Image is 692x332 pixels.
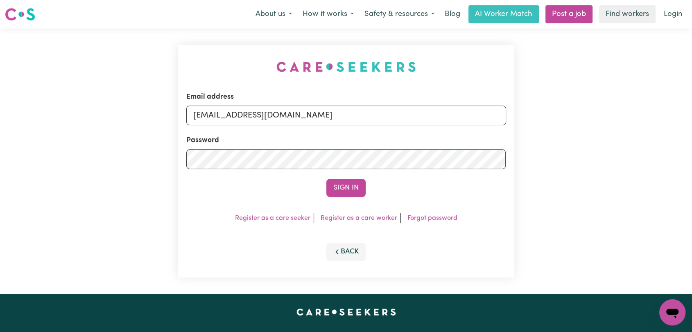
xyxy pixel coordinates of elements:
button: Sign In [326,179,366,197]
a: Blog [440,5,465,23]
a: Careseekers home page [296,309,396,315]
input: Email address [186,106,506,125]
a: Forgot password [407,215,457,221]
a: AI Worker Match [468,5,539,23]
button: How it works [297,6,359,23]
button: About us [250,6,297,23]
a: Careseekers logo [5,5,35,24]
iframe: Button to launch messaging window [659,299,685,325]
img: Careseekers logo [5,7,35,22]
a: Find workers [599,5,656,23]
label: Email address [186,92,234,102]
label: Password [186,135,219,146]
a: Post a job [545,5,592,23]
a: Login [659,5,687,23]
button: Safety & resources [359,6,440,23]
a: Register as a care worker [321,215,397,221]
a: Register as a care seeker [235,215,310,221]
button: Back [326,243,366,261]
